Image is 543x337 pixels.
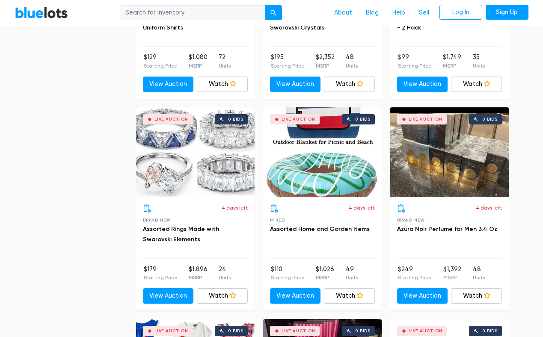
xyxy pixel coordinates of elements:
div: 0 bids [355,117,371,121]
div: 0 bids [482,117,498,121]
li: $1,392 [443,265,461,282]
p: MSRP [189,62,208,70]
p: Starting Price [144,274,178,281]
a: Watch [451,77,502,92]
li: $129 [144,53,178,70]
p: Units [219,62,231,70]
div: Live Auction [154,329,188,333]
p: 4 days left [222,204,248,212]
li: $1,896 [189,265,208,282]
div: Live Auction [409,117,442,121]
a: Assorted Rings Made with Swarovski Elements [143,225,219,243]
p: Starting Price [271,62,305,70]
div: 0 bids [482,329,498,333]
li: $179 [144,265,178,282]
a: View Auction [397,288,448,304]
div: 0 bids [355,329,371,333]
p: Starting Price [398,62,432,70]
li: 49 [346,265,358,282]
a: Live Auction 0 bids [136,107,255,197]
a: Log In [439,5,482,20]
p: MSRP [189,274,208,281]
li: $99 [398,53,432,70]
li: 72 [219,53,231,70]
input: Search for inventory [120,5,265,21]
div: 0 bids [228,329,243,333]
div: Live Auction [409,329,442,333]
li: 35 [473,53,485,70]
a: 48 Tennis Bracelets made with Swarovski Crystals [270,14,361,31]
a: Griffin 10w Wireless Charging Stand - 2 Pack [397,14,501,31]
a: Help [386,5,412,21]
li: $110 [271,265,305,282]
a: View Auction [143,288,194,304]
a: Sign Up [486,5,528,20]
span: Brand New [143,218,171,222]
span: Mixed [270,218,285,222]
a: Live Auction 0 bids [390,107,509,197]
a: View Auction [270,288,321,304]
a: Live Auction 0 bids [263,107,382,197]
p: Units [473,274,485,281]
p: Starting Price [271,274,305,281]
a: Blog [359,5,386,21]
a: Kids Authentic Galaxy Long Sleeve Uniform Shirts [143,14,244,31]
a: Sell [412,5,436,21]
p: Starting Price [398,274,432,281]
div: Live Auction [282,329,315,333]
p: Units [473,62,485,70]
p: MSRP [316,62,335,70]
p: Units [346,62,358,70]
a: Watch [197,77,248,92]
a: Azura Noir Perfume for Men 3.4 Oz [397,225,497,233]
p: 4 days left [349,204,375,212]
p: Starting Price [144,62,178,70]
a: Watch [197,288,248,304]
li: $195 [271,53,305,70]
span: Brand New [397,218,425,222]
li: 24 [219,265,231,282]
a: View Auction [270,77,321,92]
li: 48 [473,265,485,282]
a: View Auction [143,77,194,92]
p: MSRP [443,62,461,70]
a: About [327,5,359,21]
p: Units [346,274,358,281]
li: $1,026 [316,265,334,282]
div: 0 bids [228,117,243,121]
a: Watch [451,288,502,304]
li: $249 [398,265,432,282]
div: Live Auction [154,117,188,121]
p: MSRP [443,274,461,281]
a: BlueLots [15,6,68,19]
a: View Auction [397,77,448,92]
a: Assorted Home and Garden Items [270,225,370,233]
li: $1,749 [443,53,461,70]
a: Watch [324,288,375,304]
p: Units [219,274,231,281]
a: Watch [324,77,375,92]
li: 48 [346,53,358,70]
li: $1,080 [189,53,208,70]
div: Live Auction [282,117,315,121]
p: MSRP [316,274,334,281]
li: $2,352 [316,53,335,70]
p: 4 days left [476,204,502,212]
